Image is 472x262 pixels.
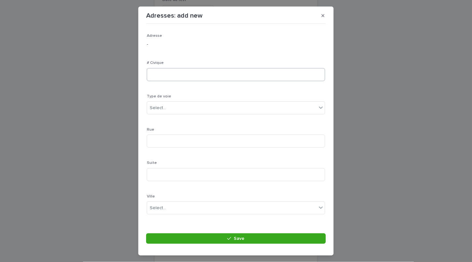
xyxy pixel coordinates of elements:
span: # Civique [147,61,164,65]
span: Adresse [147,34,162,38]
p: - [147,41,325,48]
span: Save [234,236,245,241]
div: Select... [150,105,166,111]
button: Save [146,233,326,244]
span: Suite [147,161,157,165]
p: Adresses: add new [146,12,202,20]
span: Type de voie [147,95,171,98]
span: Ville [147,195,155,198]
span: Rue [147,128,154,132]
div: Select... [150,205,166,211]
